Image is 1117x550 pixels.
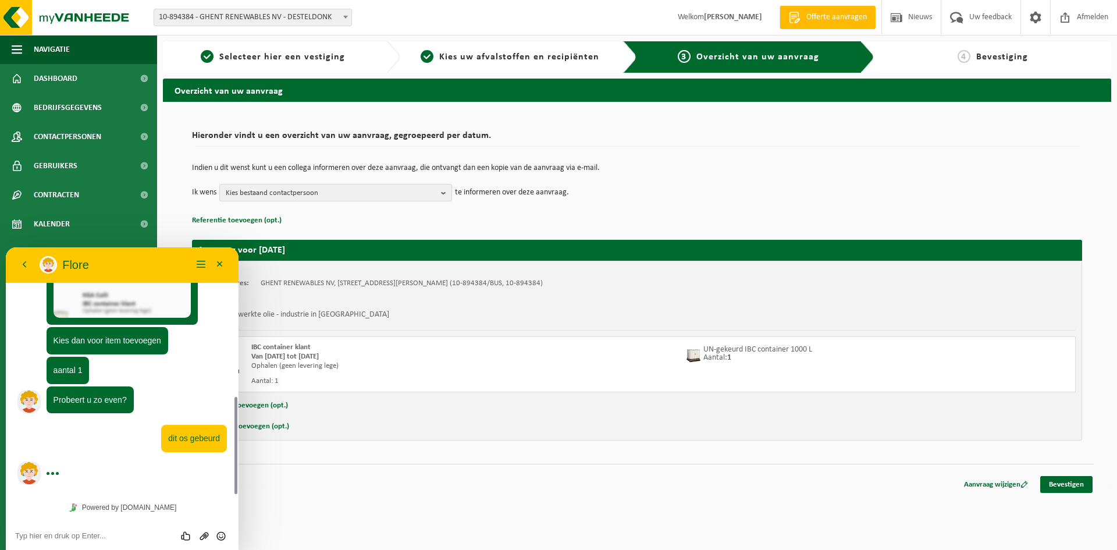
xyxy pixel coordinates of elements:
[976,52,1028,62] span: Bevestiging
[261,279,543,288] td: GHENT RENEWABLES NV, [STREET_ADDRESS][PERSON_NAME] (10-894384/BUS, 10-894384)
[251,343,311,351] span: IBC container klant
[780,6,876,29] a: Offerte aanvragen
[154,9,351,26] span: 10-894384 - GHENT RENEWABLES NV - DESTELDONK
[34,122,101,151] span: Contactpersonen
[198,398,288,413] button: Referentie toevoegen (opt.)
[163,79,1111,101] h2: Overzicht van uw aanvraag
[207,283,223,294] button: Emoji invoeren
[703,354,812,362] p: Aantal:
[955,476,1037,493] a: Aanvraag wijzigen
[192,164,1082,172] p: Indien u dit wenst kunt u een collega informeren over deze aanvraag, die ontvangt dan een kopie v...
[34,64,77,93] span: Dashboard
[63,256,72,264] img: Tawky_16x16.svg
[696,52,819,62] span: Overzicht van uw aanvraag
[251,353,319,360] strong: Van [DATE] tot [DATE]
[172,283,223,294] div: Group of buttons
[455,184,569,201] p: te informeren over deze aanvraag.
[703,346,812,354] p: UN-gekeurd IBC container 1000 L
[201,50,214,63] span: 1
[421,50,433,63] span: 2
[406,50,614,64] a: 2Kies uw afvalstoffen en recipiënten
[192,184,216,201] p: Ik wens
[192,131,1082,147] h2: Hieronder vindt u een overzicht van uw aanvraag, gegroepeerd per datum.
[34,35,70,64] span: Navigatie
[803,12,870,23] span: Offerte aanvragen
[59,253,175,268] a: Powered by [DOMAIN_NAME]
[704,13,762,22] strong: [PERSON_NAME]
[226,184,436,202] span: Kies bestaand contactpersoon
[198,419,289,434] button: Opmerking toevoegen (opt.)
[439,52,599,62] span: Kies uw afvalstoffen en recipiënten
[219,52,345,62] span: Selecteer hier een vestiging
[34,239,79,268] span: Rapportage
[34,210,70,239] span: Kalender
[686,349,700,363] img: 01-000211
[251,377,684,386] div: Aantal: 1
[192,213,282,228] button: Referentie toevoegen (opt.)
[678,50,691,63] span: 3
[34,151,77,180] span: Gebruikers
[958,50,970,63] span: 4
[6,247,239,550] iframe: chat widget
[1040,476,1093,493] a: Bevestigen
[154,9,352,26] span: 10-894384 - GHENT RENEWABLES NV - DESTELDONK
[172,283,190,294] div: Beoordeel deze chat
[727,353,731,362] strong: 1
[169,50,377,64] a: 1Selecteer hier een vestiging
[223,306,389,324] h3: Afgewerkte olie - industrie in [GEOGRAPHIC_DATA]
[251,361,684,371] div: Ophalen (geen levering lege)
[190,283,207,294] button: Upload bestand
[34,93,102,122] span: Bedrijfsgegevens
[34,180,79,210] span: Contracten
[198,246,285,255] strong: Aanvraag voor [DATE]
[219,184,452,201] button: Kies bestaand contactpersoon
